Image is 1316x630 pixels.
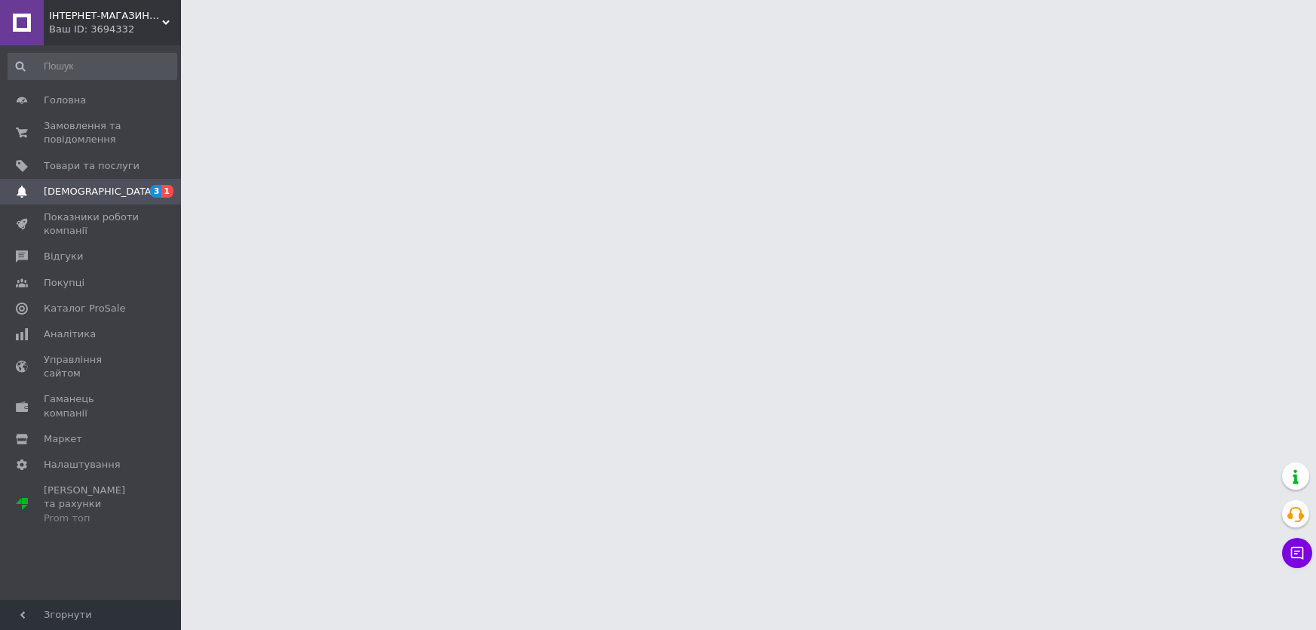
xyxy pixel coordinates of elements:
[44,159,140,173] span: Товари та послуги
[49,23,181,36] div: Ваш ID: 3694332
[44,392,140,419] span: Гаманець компанії
[44,432,82,446] span: Маркет
[44,276,84,290] span: Покупці
[44,458,121,472] span: Налаштування
[161,185,173,198] span: 1
[44,327,96,341] span: Аналітика
[44,119,140,146] span: Замовлення та повідомлення
[44,484,140,525] span: [PERSON_NAME] та рахунки
[44,250,83,263] span: Відгуки
[150,185,162,198] span: 3
[44,94,86,107] span: Головна
[44,512,140,525] div: Prom топ
[49,9,162,23] span: ІНТЕРНЕТ-МАГАЗИН Партнер
[44,211,140,238] span: Показники роботи компанії
[44,302,125,315] span: Каталог ProSale
[8,53,177,80] input: Пошук
[44,353,140,380] span: Управління сайтом
[1282,538,1312,568] button: Чат з покупцем
[44,185,155,198] span: [DEMOGRAPHIC_DATA]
